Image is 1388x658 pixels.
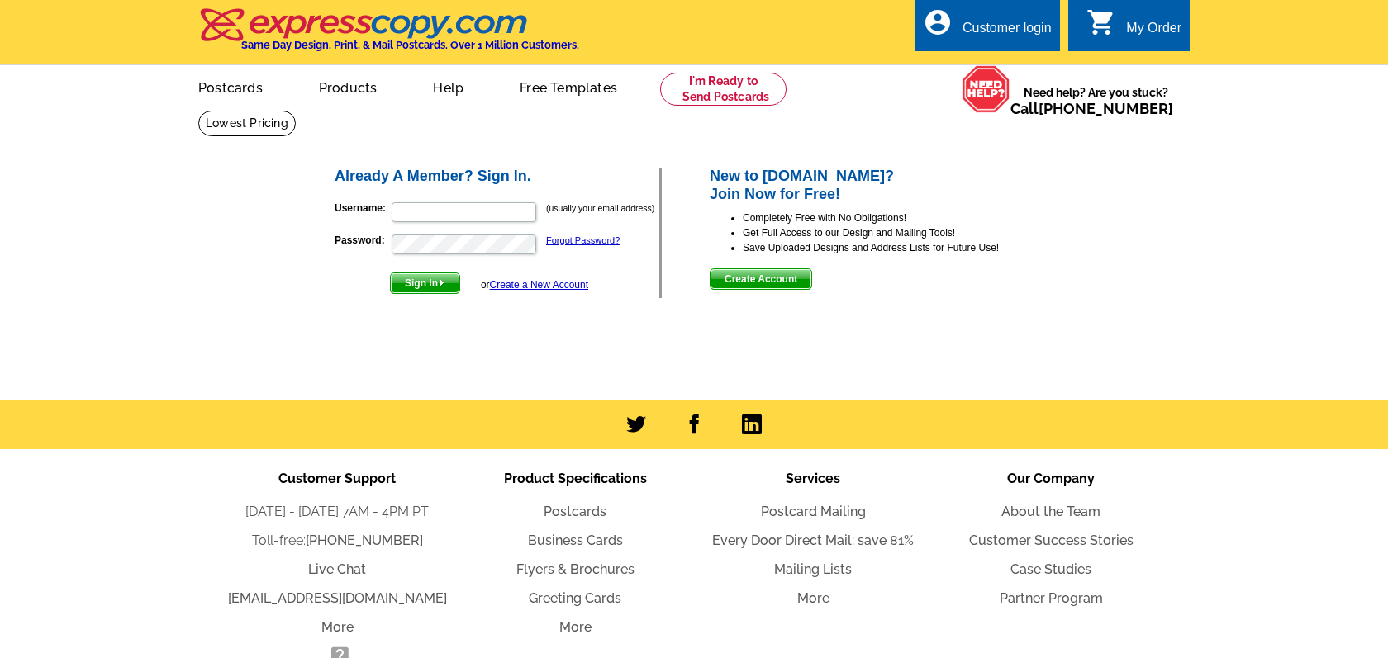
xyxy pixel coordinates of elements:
img: button-next-arrow-white.png [438,279,445,286]
a: Business Cards [528,533,623,548]
a: About the Team [1001,504,1100,519]
button: Sign In [390,272,460,294]
a: Same Day Design, Print, & Mail Postcards. Over 1 Million Customers. [198,20,579,51]
a: More [559,619,592,635]
li: Toll-free: [218,531,456,551]
a: More [321,619,354,635]
a: Greeting Cards [529,590,621,606]
h4: Same Day Design, Print, & Mail Postcards. Over 1 Million Customers. [241,39,579,51]
a: Case Studies [1010,561,1091,577]
div: or [481,277,588,292]
a: Products [292,67,404,106]
a: Every Door Direct Mail: save 81% [712,533,914,548]
span: Create Account [711,269,811,289]
li: Get Full Access to our Design and Mailing Tools! [743,225,1056,240]
button: Create Account [710,268,812,290]
li: Save Uploaded Designs and Address Lists for Future Use! [743,240,1056,255]
a: More [797,590,829,606]
i: account_circle [923,7,953,37]
h2: New to [DOMAIN_NAME]? Join Now for Free! [710,168,1056,203]
a: [PHONE_NUMBER] [306,533,423,548]
div: My Order [1126,21,1181,44]
i: shopping_cart [1086,7,1116,37]
a: Customer Success Stories [969,533,1134,548]
a: shopping_cart My Order [1086,18,1181,39]
a: Create a New Account [490,279,588,291]
label: Username: [335,201,390,215]
a: Live Chat [308,561,366,577]
a: Free Templates [493,67,644,106]
span: Sign In [391,273,459,293]
span: Services [786,471,840,486]
span: Customer Support [278,471,396,486]
li: [DATE] - [DATE] 7AM - 4PM PT [218,502,456,522]
span: Need help? Are you stuck? [1010,84,1181,117]
img: help [962,65,1010,113]
a: Postcards [544,504,606,519]
a: Mailing Lists [774,561,852,577]
div: Customer login [963,21,1052,44]
label: Password: [335,233,390,248]
a: Flyers & Brochures [516,561,635,577]
a: account_circle Customer login [923,18,1052,39]
small: (usually your email address) [546,203,654,213]
span: Our Company [1007,471,1095,486]
span: Call [1010,100,1173,117]
li: Completely Free with No Obligations! [743,211,1056,225]
a: Postcard Mailing [761,504,866,519]
a: [EMAIL_ADDRESS][DOMAIN_NAME] [228,590,447,606]
a: Help [406,67,490,106]
a: Forgot Password? [546,235,620,245]
span: Product Specifications [504,471,647,486]
h2: Already A Member? Sign In. [335,168,659,186]
a: Partner Program [1000,590,1103,606]
a: [PHONE_NUMBER] [1039,100,1173,117]
a: Postcards [172,67,289,106]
